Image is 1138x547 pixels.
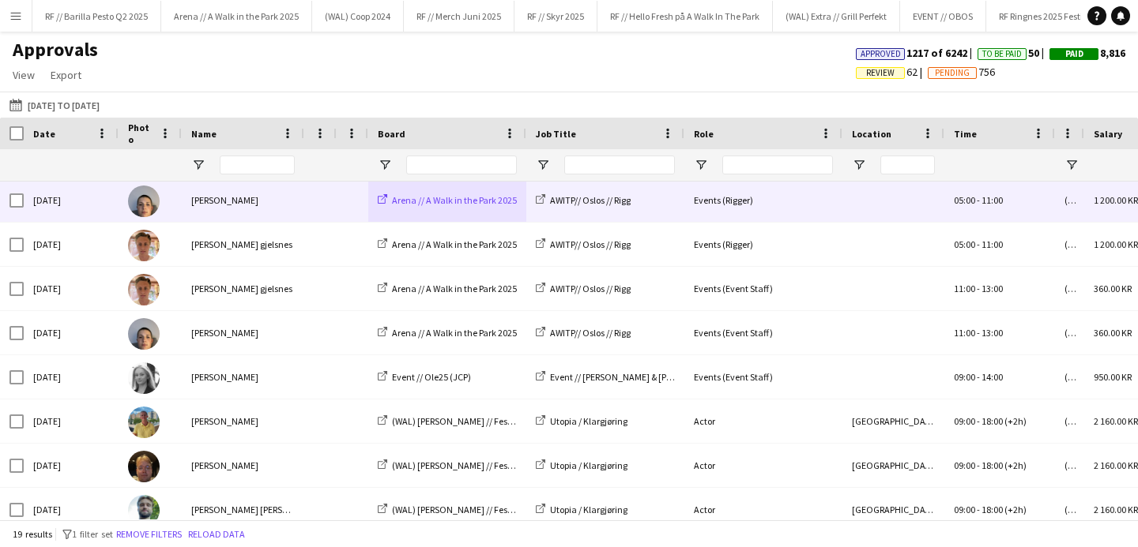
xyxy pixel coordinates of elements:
[982,49,1022,59] span: To Be Paid
[182,399,304,443] div: [PERSON_NAME]
[1094,459,1138,471] span: 2 160.00 KR
[1094,371,1132,383] span: 950.00 KR
[982,415,1003,427] span: 18:00
[1065,49,1083,59] span: Paid
[392,371,471,383] span: Event // Ole25 (JCP)
[536,371,808,383] a: Event // [PERSON_NAME] & [PERSON_NAME] 50 // Tilbakelevering
[982,371,1003,383] span: 14:00
[1055,355,1084,399] div: (CET/CEST) [GEOGRAPHIC_DATA]
[392,459,560,471] span: (WAL) [PERSON_NAME] // Festivalsommer
[977,459,980,471] span: -
[182,223,304,266] div: [PERSON_NAME] gjelsnes
[550,194,631,206] span: AWITP// Oslos // Rigg
[128,230,160,261] img: Ludvig Karlsen gjelsnes
[977,283,980,294] span: -
[954,415,975,427] span: 09:00
[982,194,1003,206] span: 11:00
[378,504,560,515] a: (WAL) [PERSON_NAME] // Festivalsommer
[13,68,35,82] span: View
[378,128,405,140] span: Board
[378,327,517,339] a: Arena // A Walk in the Park 2025
[378,283,517,294] a: Arena // A Walk in the Park 2025
[954,459,975,471] span: 09:00
[1065,158,1079,172] button: Open Filter Menu
[536,504,627,515] a: Utopia / Klargjøring
[128,407,160,438] img: Jan Viggo Aakre
[220,155,295,174] input: Name Filter Input
[550,283,631,294] span: AWITP// Oslos // Rigg
[977,504,980,515] span: -
[161,1,312,32] button: Arena // A Walk in the Park 2025
[182,311,304,354] div: [PERSON_NAME]
[128,451,160,482] img: Bastian Bringsverd
[1004,459,1027,471] span: (+2h)
[1055,444,1084,487] div: (CET/CEST) [GEOGRAPHIC_DATA]
[880,155,935,174] input: Location Filter Input
[684,488,842,531] div: Actor
[378,459,560,471] a: (WAL) [PERSON_NAME] // Festivalsommer
[24,444,119,487] div: [DATE]
[1094,327,1132,339] span: 360.00 KR
[861,49,901,59] span: Approved
[954,128,977,140] span: Time
[182,178,304,222] div: [PERSON_NAME]
[954,504,975,515] span: 09:00
[852,128,891,140] span: Location
[44,65,88,85] a: Export
[392,238,517,250] span: Arena // A Walk in the Park 2025
[684,311,842,354] div: Events (Event Staff)
[954,238,975,250] span: 05:00
[1049,46,1125,60] span: 8,816
[182,355,304,399] div: [PERSON_NAME]
[1055,223,1084,266] div: (CET/CEST) [GEOGRAPHIC_DATA]
[378,194,517,206] a: Arena // A Walk in the Park 2025
[954,283,975,294] span: 11:00
[1055,267,1084,310] div: (CET/CEST) [GEOGRAPHIC_DATA]
[378,238,517,250] a: Arena // A Walk in the Park 2025
[128,274,160,305] img: Ludvig Karlsen gjelsnes
[536,459,627,471] a: Utopia / Klargjøring
[24,399,119,443] div: [DATE]
[128,362,160,394] img: Maria Grefberg
[113,526,185,543] button: Remove filters
[312,1,404,32] button: (WAL) Coop 2024
[128,185,160,217] img: Sebastian Alfheim
[191,158,205,172] button: Open Filter Menu
[694,128,714,140] span: Role
[1004,504,1027,515] span: (+2h)
[1094,194,1138,206] span: 1 200.00 KR
[1004,415,1027,427] span: (+2h)
[1094,415,1138,427] span: 2 160.00 KR
[24,223,119,266] div: [DATE]
[977,327,980,339] span: -
[51,68,81,82] span: Export
[684,178,842,222] div: Events (Rigger)
[684,444,842,487] div: Actor
[392,504,560,515] span: (WAL) [PERSON_NAME] // Festivalsommer
[32,1,161,32] button: RF // Barilla Pesto Q2 2025
[856,46,978,60] span: 1217 of 6242
[6,65,41,85] a: View
[33,128,55,140] span: Date
[536,327,631,339] a: AWITP// Oslos // Rigg
[24,267,119,310] div: [DATE]
[1055,488,1084,531] div: (CET/CEST) [GEOGRAPHIC_DATA]
[128,318,160,350] img: Sebastian Alfheim
[1094,283,1132,294] span: 360.00 KR
[378,415,560,427] a: (WAL) [PERSON_NAME] // Festivalsommer
[392,327,517,339] span: Arena // A Walk in the Park 2025
[406,155,517,174] input: Board Filter Input
[72,528,113,540] span: 1 filter set
[1055,178,1084,222] div: (CET/CEST) [GEOGRAPHIC_DATA]
[6,96,103,114] button: [DATE] to [DATE]
[24,178,119,222] div: [DATE]
[597,1,773,32] button: RF // Hello Fresh på A Walk In The Park
[842,444,944,487] div: [GEOGRAPHIC_DATA]
[856,65,928,79] span: 62
[550,371,808,383] span: Event // [PERSON_NAME] & [PERSON_NAME] 50 // Tilbakelevering
[392,283,517,294] span: Arena // A Walk in the Park 2025
[536,283,631,294] a: AWITP// Oslos // Rigg
[550,459,627,471] span: Utopia / Klargjøring
[977,415,980,427] span: -
[928,65,995,79] span: 756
